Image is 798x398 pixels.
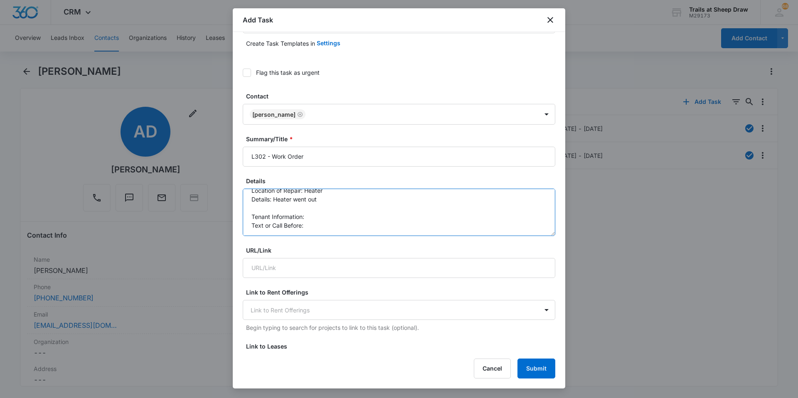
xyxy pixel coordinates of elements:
[517,359,555,378] button: Submit
[256,68,320,77] div: Flag this task as urgent
[246,39,315,48] p: Create Task Templates in
[252,111,296,118] div: [PERSON_NAME]
[545,15,555,25] button: close
[243,258,555,278] input: URL/Link
[246,246,559,255] label: URL/Link
[246,288,559,297] label: Link to Rent Offerings
[246,135,559,143] label: Summary/Title
[246,177,559,185] label: Details
[243,147,555,167] input: Summary/Title
[243,15,273,25] h1: Add Task
[474,359,511,378] button: Cancel
[246,323,555,332] p: Begin typing to search for projects to link to this task (optional).
[296,111,303,117] div: Remove Anastasia Ditter
[243,189,555,236] textarea: Location of Repair: Heater Details: Heater went out Tenant Information: Text or Call Before:
[246,92,559,101] label: Contact
[246,342,559,351] label: Link to Leases
[317,33,340,53] button: Settings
